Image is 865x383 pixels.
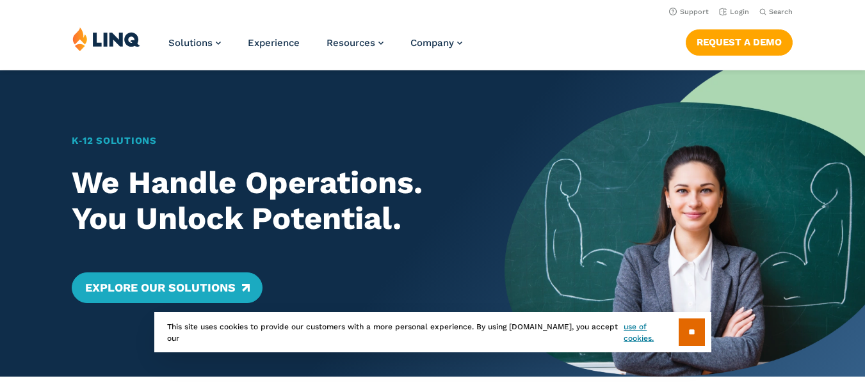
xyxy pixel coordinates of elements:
img: Home Banner [505,70,865,377]
img: LINQ | K‑12 Software [72,27,140,51]
nav: Button Navigation [686,27,793,55]
span: Resources [327,37,375,49]
span: Company [410,37,454,49]
a: Company [410,37,462,49]
a: use of cookies. [624,321,678,344]
a: Experience [248,37,300,49]
a: Resources [327,37,384,49]
button: Open Search Bar [759,7,793,17]
a: Request a Demo [686,29,793,55]
span: Solutions [168,37,213,49]
a: Login [719,8,749,16]
nav: Primary Navigation [168,27,462,69]
div: This site uses cookies to provide our customers with a more personal experience. By using [DOMAIN... [154,312,711,352]
a: Explore Our Solutions [72,272,262,303]
a: Support [669,8,709,16]
h1: K‑12 Solutions [72,134,469,148]
span: Search [769,8,793,16]
h2: We Handle Operations. You Unlock Potential. [72,165,469,237]
a: Solutions [168,37,221,49]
